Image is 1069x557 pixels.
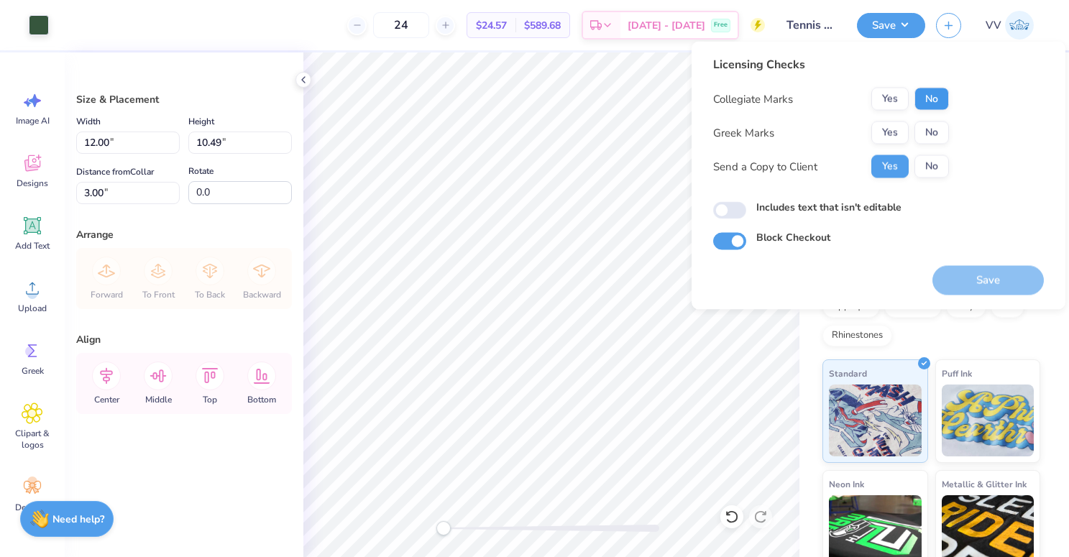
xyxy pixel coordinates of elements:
[871,121,909,144] button: Yes
[914,121,949,144] button: No
[524,18,561,33] span: $589.68
[829,366,867,381] span: Standard
[76,332,292,347] div: Align
[476,18,507,33] span: $24.57
[247,394,276,405] span: Bottom
[942,385,1034,456] img: Puff Ink
[986,17,1001,34] span: VV
[942,366,972,381] span: Puff Ink
[76,163,154,180] label: Distance from Collar
[713,124,774,141] div: Greek Marks
[76,227,292,242] div: Arrange
[713,158,817,175] div: Send a Copy to Client
[914,88,949,111] button: No
[16,115,50,126] span: Image AI
[1005,11,1034,40] img: Via Villanueva
[22,365,44,377] span: Greek
[52,512,104,526] strong: Need help?
[76,92,292,107] div: Size & Placement
[18,303,47,314] span: Upload
[914,155,949,178] button: No
[145,394,172,405] span: Middle
[94,394,119,405] span: Center
[871,88,909,111] button: Yes
[15,502,50,513] span: Decorate
[942,477,1027,492] span: Metallic & Glitter Ink
[979,11,1040,40] a: VV
[756,200,901,215] label: Includes text that isn't editable
[373,12,429,38] input: – –
[436,521,451,535] div: Accessibility label
[188,162,214,180] label: Rotate
[776,11,846,40] input: Untitled Design
[203,394,217,405] span: Top
[713,56,949,73] div: Licensing Checks
[628,18,705,33] span: [DATE] - [DATE]
[713,91,793,107] div: Collegiate Marks
[17,178,48,189] span: Designs
[756,230,830,245] label: Block Checkout
[76,113,101,130] label: Width
[714,20,728,30] span: Free
[829,385,922,456] img: Standard
[829,477,864,492] span: Neon Ink
[15,240,50,252] span: Add Text
[871,155,909,178] button: Yes
[822,325,892,346] div: Rhinestones
[857,13,925,38] button: Save
[188,113,214,130] label: Height
[9,428,56,451] span: Clipart & logos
